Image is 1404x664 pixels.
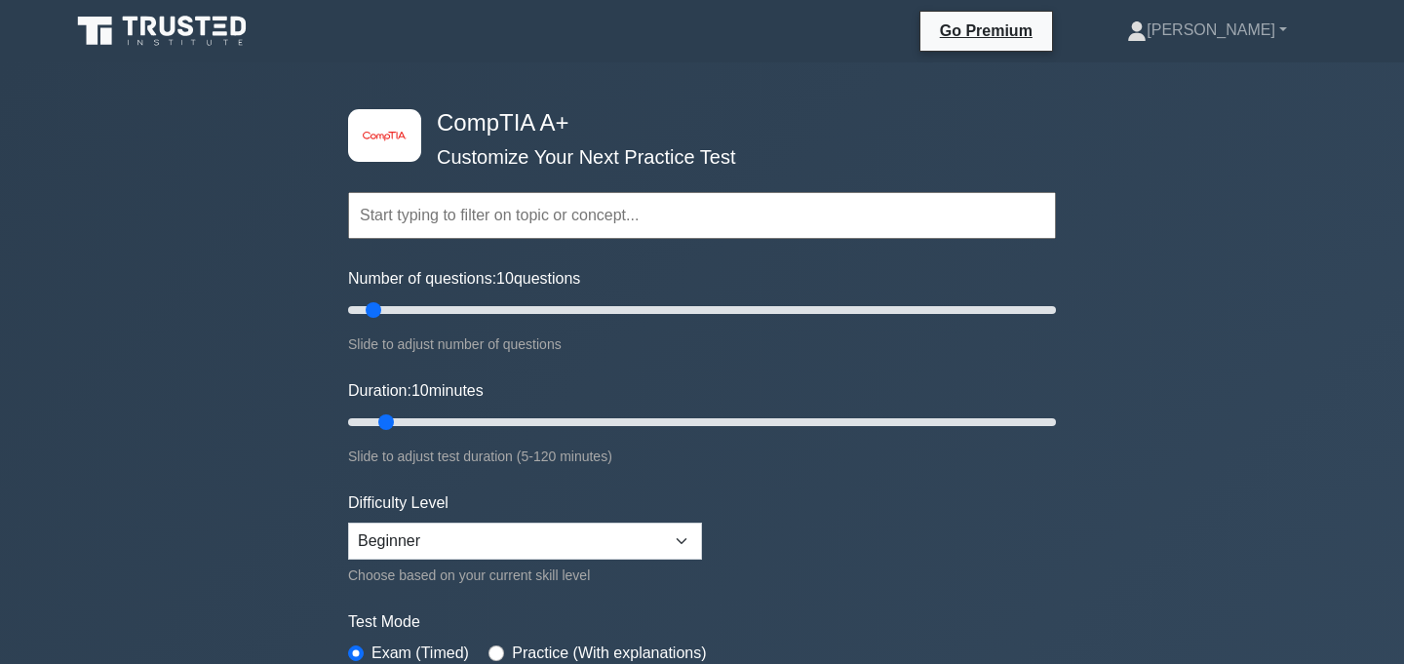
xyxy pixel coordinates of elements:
[348,332,1056,356] div: Slide to adjust number of questions
[928,19,1044,43] a: Go Premium
[1080,11,1334,50] a: [PERSON_NAME]
[348,564,702,587] div: Choose based on your current skill level
[348,192,1056,239] input: Start typing to filter on topic or concept...
[348,610,1056,634] label: Test Mode
[496,270,514,287] span: 10
[348,445,1056,468] div: Slide to adjust test duration (5-120 minutes)
[348,267,580,291] label: Number of questions: questions
[348,379,484,403] label: Duration: minutes
[348,491,448,515] label: Difficulty Level
[429,109,960,137] h4: CompTIA A+
[411,382,429,399] span: 10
